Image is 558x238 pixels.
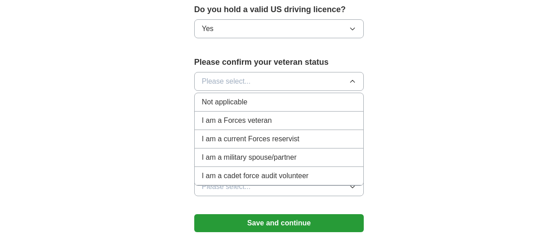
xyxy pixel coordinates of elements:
span: I am a cadet force audit volunteer [202,171,308,181]
button: Please select... [194,177,364,196]
button: Save and continue [194,214,364,232]
button: Yes [194,19,364,38]
span: Not applicable [202,97,247,108]
span: I am a Forces veteran [202,115,272,126]
span: I am a current Forces reservist [202,134,299,144]
span: Please select... [202,181,251,192]
button: Please select... [194,72,364,91]
span: Please select... [202,76,251,87]
span: I am a military spouse/partner [202,152,297,163]
label: Do you hold a valid US driving licence? [194,4,364,16]
span: Yes [202,23,214,34]
label: Please confirm your veteran status [194,56,364,68]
